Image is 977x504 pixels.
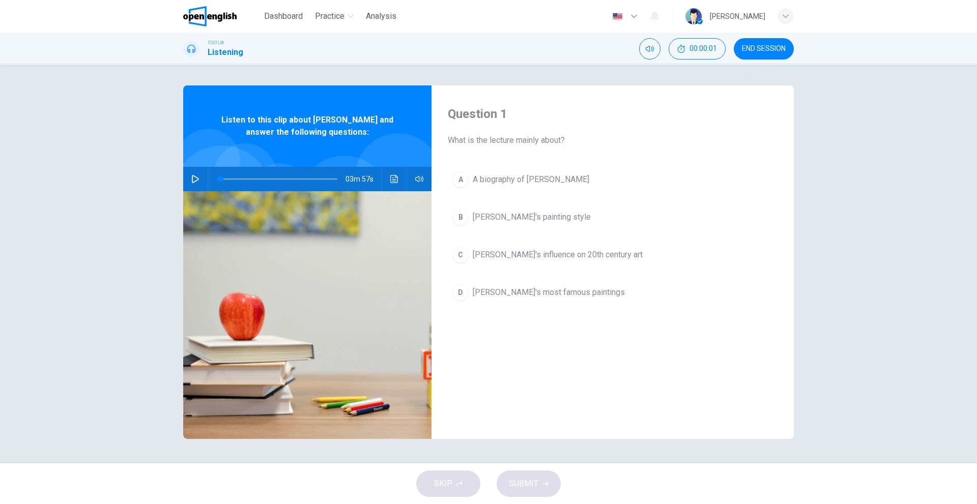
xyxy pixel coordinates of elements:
button: Analysis [362,7,400,25]
div: A [452,171,469,188]
div: D [452,284,469,301]
button: Click to see the audio transcription [386,167,403,191]
span: [PERSON_NAME]'s most famous paintings [473,286,625,299]
button: B[PERSON_NAME]'s painting style [448,204,778,230]
button: 00:00:01 [669,38,726,60]
div: Mute [639,38,660,60]
img: OpenEnglish logo [183,6,237,26]
img: Profile picture [685,8,702,24]
button: AA biography of [PERSON_NAME] [448,167,778,192]
div: C [452,247,469,263]
span: A biography of [PERSON_NAME] [473,173,589,186]
span: END SESSION [742,45,786,53]
button: C[PERSON_NAME]'s influence on 20th century art [448,242,778,268]
span: Analysis [366,10,396,22]
span: [PERSON_NAME]'s influence on 20th century art [473,249,643,261]
span: TOEFL® [208,39,224,46]
img: Listen to this clip about Van Gogh and answer the following questions: [183,191,432,439]
span: Practice [315,10,344,22]
div: [PERSON_NAME] [710,10,765,22]
span: 00:00:01 [689,45,717,53]
div: B [452,209,469,225]
div: Hide [669,38,726,60]
button: Dashboard [260,7,307,25]
button: D[PERSON_NAME]'s most famous paintings [448,280,778,305]
img: en [611,13,624,20]
span: What is the lecture mainly about? [448,134,778,146]
h4: Question 1 [448,106,778,122]
span: [PERSON_NAME]'s painting style [473,211,591,223]
h1: Listening [208,46,243,58]
span: Dashboard [264,10,303,22]
span: Listen to this clip about [PERSON_NAME] and answer the following questions: [216,114,398,138]
a: OpenEnglish logo [183,6,260,26]
button: Practice [311,7,358,25]
button: END SESSION [734,38,794,60]
span: 03m 57s [346,167,382,191]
